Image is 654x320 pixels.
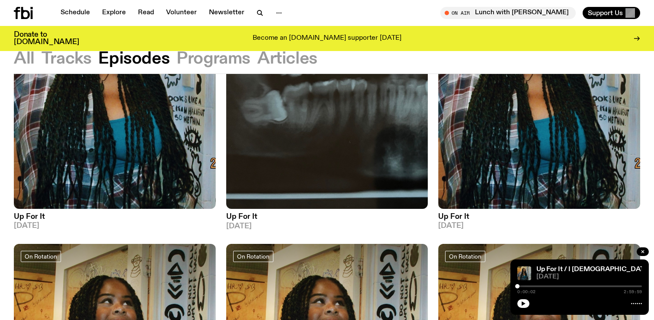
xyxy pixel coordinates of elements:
[42,51,92,67] button: Tracks
[21,251,61,262] a: On Rotation
[133,7,159,19] a: Read
[438,222,640,230] span: [DATE]
[536,274,642,280] span: [DATE]
[438,213,640,221] h3: Up For It
[517,266,531,280] img: Ify - a Brown Skin girl with black braided twists, looking up to the side with her tongue stickin...
[449,253,481,259] span: On Rotation
[226,209,428,230] a: Up For It[DATE]
[98,51,170,67] button: Episodes
[14,51,35,67] button: All
[536,266,651,273] a: Up For It / I [DEMOGRAPHIC_DATA]
[445,251,485,262] a: On Rotation
[204,7,250,19] a: Newsletter
[55,7,95,19] a: Schedule
[14,222,216,230] span: [DATE]
[14,31,79,46] h3: Donate to [DOMAIN_NAME]
[440,7,576,19] button: On AirLunch with [PERSON_NAME]
[14,209,216,230] a: Up For It[DATE]
[226,223,428,230] span: [DATE]
[97,7,131,19] a: Explore
[226,213,428,221] h3: Up For It
[233,251,273,262] a: On Rotation
[25,253,57,259] span: On Rotation
[257,51,317,67] button: Articles
[237,253,269,259] span: On Rotation
[14,213,216,221] h3: Up For It
[253,35,401,42] p: Become an [DOMAIN_NAME] supporter [DATE]
[517,290,535,294] span: 0:00:02
[161,7,202,19] a: Volunteer
[624,290,642,294] span: 2:59:59
[438,209,640,230] a: Up For It[DATE]
[583,7,640,19] button: Support Us
[588,9,623,17] span: Support Us
[176,51,250,67] button: Programs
